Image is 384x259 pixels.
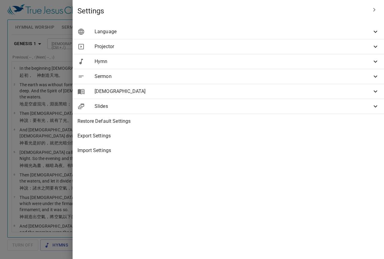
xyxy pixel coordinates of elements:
[73,114,384,129] div: Restore Default Settings
[73,143,384,158] div: Import Settings
[73,54,384,69] div: Hymn
[77,147,379,154] span: Import Settings
[95,103,372,110] span: Slides
[73,24,384,39] div: Language
[77,6,367,16] span: Settings
[73,39,384,54] div: Projector
[73,99,384,114] div: Slides
[95,28,372,35] span: Language
[77,118,379,125] span: Restore Default Settings
[77,132,379,140] span: Export Settings
[95,88,372,95] span: [DEMOGRAPHIC_DATA]
[73,129,384,143] div: Export Settings
[73,69,384,84] div: Sermon
[73,84,384,99] div: [DEMOGRAPHIC_DATA]
[95,58,372,65] span: Hymn
[95,73,372,80] span: Sermon
[95,43,372,50] span: Projector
